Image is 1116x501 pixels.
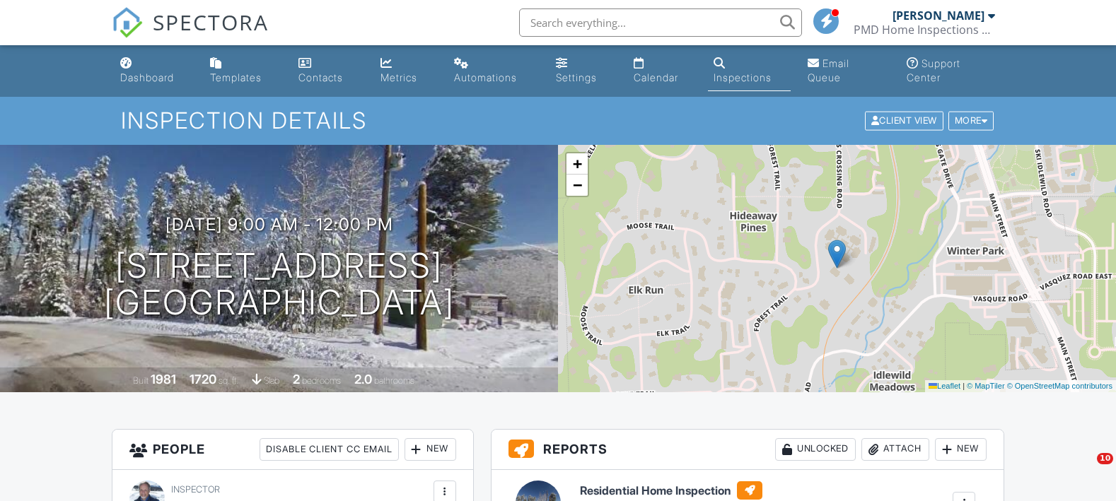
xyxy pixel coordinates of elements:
[104,247,455,322] h1: [STREET_ADDRESS] [GEOGRAPHIC_DATA]
[775,438,856,461] div: Unlocked
[380,71,417,83] div: Metrics
[210,71,262,83] div: Templates
[864,114,947,125] a: Client View
[190,372,216,387] div: 1720
[354,372,372,387] div: 2.0
[112,430,473,470] h3: People
[948,112,994,131] div: More
[219,375,238,386] span: sq. ft.
[901,51,1001,91] a: Support Center
[935,438,987,461] div: New
[112,7,143,38] img: The Best Home Inspection Software - Spectora
[374,375,414,386] span: bathrooms
[708,51,791,91] a: Inspections
[153,7,269,37] span: SPECTORA
[375,51,437,91] a: Metrics
[929,382,960,390] a: Leaflet
[628,51,697,91] a: Calendar
[634,71,678,83] div: Calendar
[492,430,1004,470] h3: Reports
[204,51,281,91] a: Templates
[967,382,1005,390] a: © MapTiler
[454,71,517,83] div: Automations
[861,438,929,461] div: Attach
[171,484,220,495] span: Inspector
[302,375,341,386] span: bedrooms
[121,108,996,133] h1: Inspection Details
[293,51,364,91] a: Contacts
[907,57,960,83] div: Support Center
[165,215,393,234] h3: [DATE] 9:00 am - 12:00 pm
[566,175,588,196] a: Zoom out
[115,51,193,91] a: Dashboard
[556,71,597,83] div: Settings
[120,71,174,83] div: Dashboard
[260,438,399,461] div: Disable Client CC Email
[264,375,279,386] span: slab
[519,8,802,37] input: Search everything...
[865,112,943,131] div: Client View
[133,375,149,386] span: Built
[298,71,343,83] div: Contacts
[550,51,617,91] a: Settings
[566,153,588,175] a: Zoom in
[1068,453,1102,487] iframe: Intercom live chat
[802,51,890,91] a: Email Queue
[1097,453,1113,464] span: 10
[893,8,984,23] div: [PERSON_NAME]
[808,57,849,83] div: Email Queue
[573,155,582,172] span: +
[573,176,582,194] span: −
[405,438,456,461] div: New
[580,481,813,500] h6: Residential Home Inspection
[293,372,300,387] div: 2
[854,23,995,37] div: PMD Home Inspections LLC
[963,382,965,390] span: |
[714,71,772,83] div: Inspections
[112,19,269,49] a: SPECTORA
[1007,382,1112,390] a: © OpenStreetMap contributors
[828,240,846,269] img: Marker
[448,51,539,91] a: Automations (Basic)
[151,372,176,387] div: 1981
